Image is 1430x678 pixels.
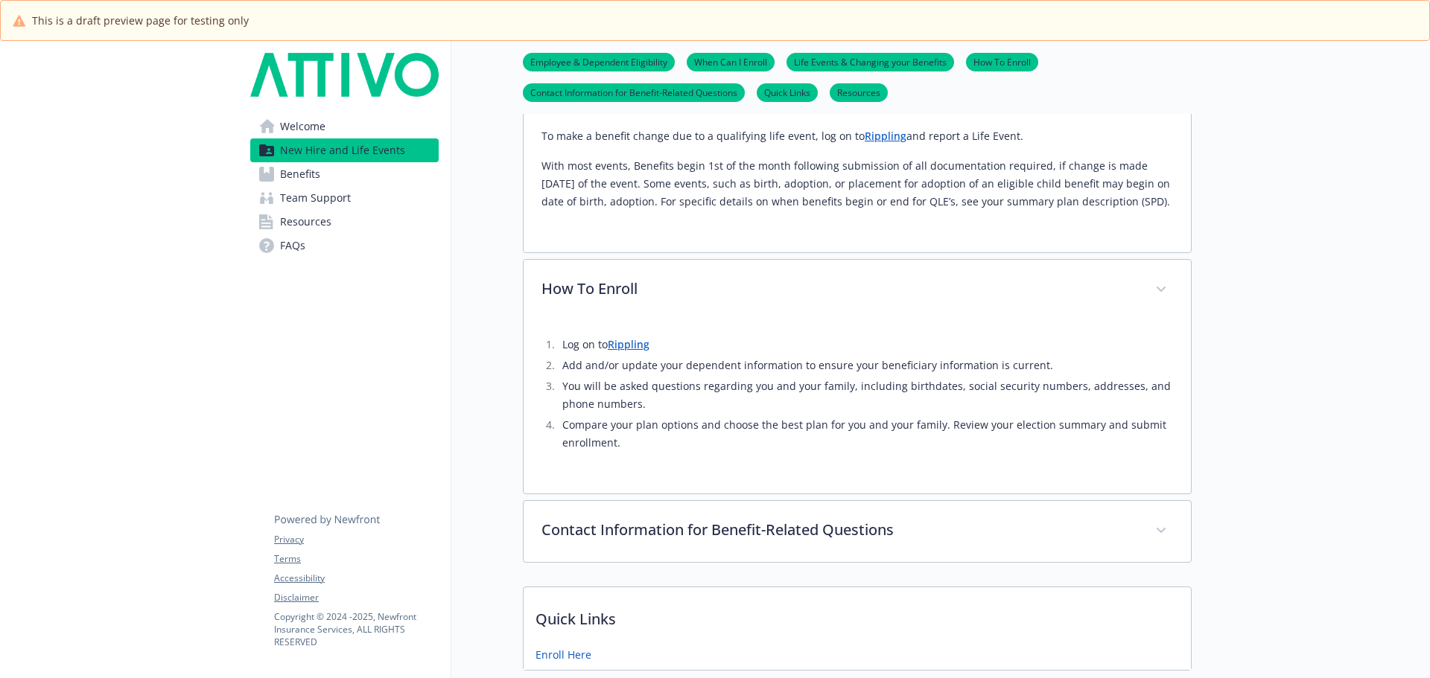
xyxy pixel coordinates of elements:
[966,54,1038,68] a: How To Enroll
[280,234,305,258] span: FAQs
[274,610,438,648] p: Copyright © 2024 - 2025 , Newfront Insurance Services, ALL RIGHTS RESERVED
[280,186,351,210] span: Team Support
[786,54,954,68] a: Life Events & Changing your Benefits
[250,115,439,138] a: Welcome
[280,210,331,234] span: Resources
[274,591,438,604] a: Disclaimer
[32,13,249,28] span: This is a draft preview page for testing only
[541,127,1173,145] p: To make a benefit change due to a qualifying life event, log on to and report a Life Event.
[558,416,1173,452] li: Compare your plan options and choose the best plan for you and your family. Review your election ...
[250,186,439,210] a: Team Support
[524,321,1191,493] div: How To Enroll
[280,115,325,138] span: Welcome
[523,85,745,99] a: Contact Information for Benefit-Related Questions
[274,552,438,566] a: Terms
[250,162,439,186] a: Benefits
[541,157,1173,211] p: With most events, Benefits begin 1st of the month following submission of all documentation requi...
[250,210,439,234] a: Resources
[250,234,439,258] a: FAQs
[280,162,320,186] span: Benefits
[524,260,1191,321] div: How To Enroll
[558,356,1173,374] li: Add and/or update your dependent information to ensure your beneficiary information is current.
[524,501,1191,562] div: Contact Information for Benefit-Related Questions
[830,85,888,99] a: Resources
[250,138,439,162] a: New Hire and Life Events
[865,129,906,143] a: Rippling
[524,587,1191,642] p: Quick Links
[757,85,818,99] a: Quick Links
[687,54,775,68] a: When Can I Enroll
[541,519,1137,541] p: Contact Information for Benefit-Related Questions
[536,647,591,662] a: Enroll Here
[274,533,438,546] a: Privacy
[558,336,1173,354] li: Log on to
[558,377,1173,413] li: You will be asked questions regarding you and your family, including birthdates, social security ...
[523,54,675,68] a: Employee & Dependent Eligibility
[608,337,649,351] a: Rippling
[280,138,405,162] span: New Hire and Life Events
[274,572,438,585] a: Accessibility
[541,278,1137,300] p: How To Enroll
